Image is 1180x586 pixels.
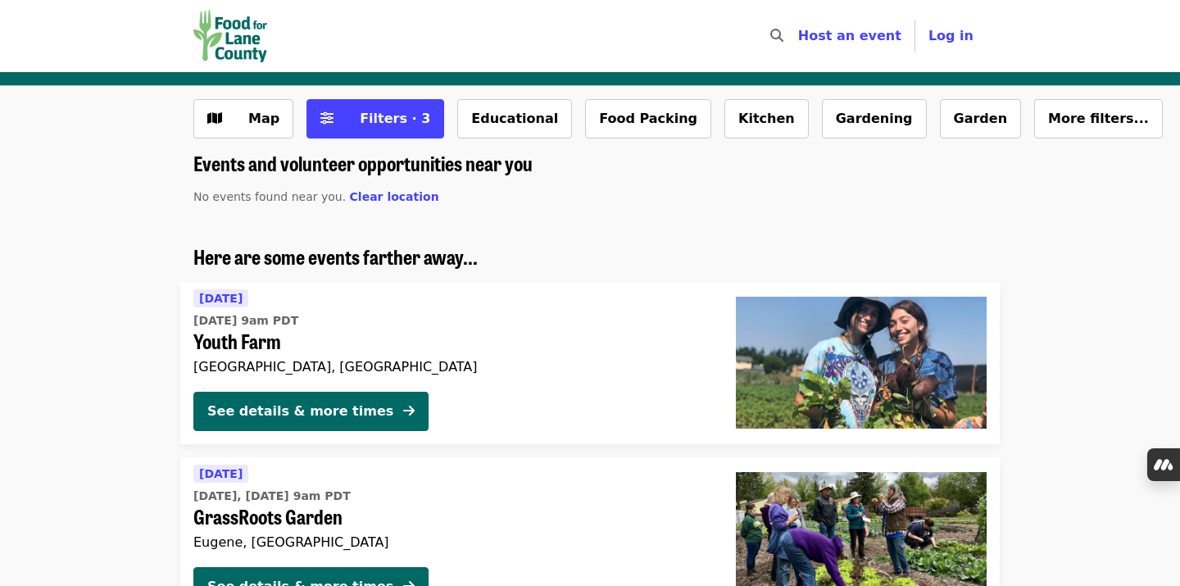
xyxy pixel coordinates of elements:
img: Food for Lane County - Home [193,10,267,62]
span: [DATE] [199,292,243,305]
span: Youth Farm [193,329,710,353]
span: GrassRoots Garden [193,505,710,529]
button: Food Packing [585,99,711,139]
span: Log in [928,28,973,43]
div: Eugene, [GEOGRAPHIC_DATA] [193,534,710,550]
i: sliders-h icon [320,111,334,126]
span: More filters... [1048,111,1149,126]
a: Host an event [798,28,901,43]
img: Youth Farm organized by Food for Lane County [736,297,987,428]
span: [DATE] [199,467,243,480]
button: Filters (3 selected) [306,99,444,139]
button: Educational [457,99,572,139]
i: search icon [770,28,783,43]
i: arrow-right icon [403,403,415,419]
i: map icon [207,111,222,126]
button: Clear location [350,189,439,206]
button: Log in [915,20,987,52]
button: Kitchen [724,99,809,139]
div: See details & more times [207,402,393,421]
time: [DATE], [DATE] 9am PDT [193,488,351,505]
button: More filters... [1034,99,1163,139]
span: Events and volunteer opportunities near you [193,148,533,177]
a: See details for "Youth Farm" [180,282,1000,444]
span: Map [248,111,279,126]
button: See details & more times [193,392,429,431]
span: Clear location [350,190,439,203]
input: Search [793,16,806,56]
span: Here are some events farther away... [193,242,478,270]
div: [GEOGRAPHIC_DATA], [GEOGRAPHIC_DATA] [193,359,710,375]
span: Filters · 3 [360,111,430,126]
time: [DATE] 9am PDT [193,312,298,329]
button: Gardening [822,99,927,139]
button: Show map view [193,99,293,139]
span: No events found near you. [193,190,346,203]
button: Garden [940,99,1022,139]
